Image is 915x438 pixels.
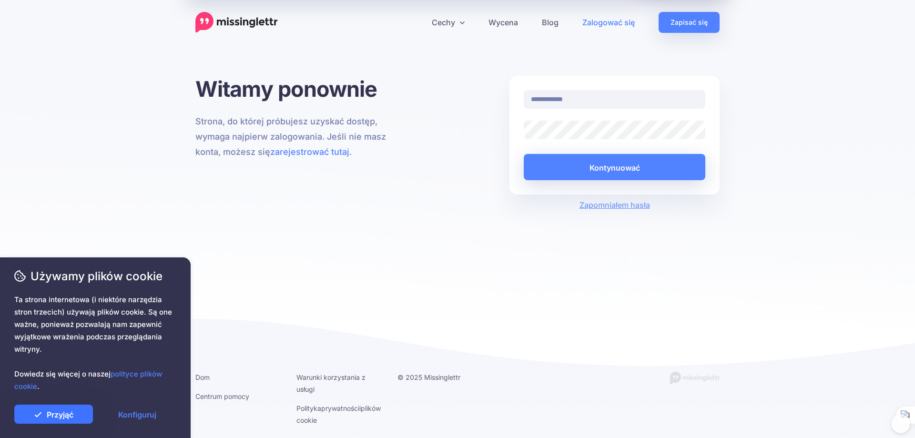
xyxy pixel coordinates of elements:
[296,404,321,412] font: Polityka
[47,410,73,419] font: Przyjąć
[530,12,570,33] a: Blog
[542,18,559,27] font: Blog
[30,269,163,283] font: Używamy plików cookie
[659,12,720,33] a: Zapisać się
[349,147,352,157] font: .
[321,404,359,412] a: prywatności
[37,382,40,391] font: .
[397,373,460,381] font: © 2025 Missinglettr
[432,18,455,27] font: Cechy
[270,147,349,157] a: zarejestrować tutaj
[590,163,640,172] font: Kontynuować
[579,200,650,210] a: Zapomniałem hasła
[14,295,172,354] font: Ta strona internetowa (i niektóre narzędzia stron trzecich) używają plików cookie. Są one ważne, ...
[14,369,111,378] font: Dowiedz się więcej o naszej
[195,76,377,102] font: Witamy ponownie
[118,410,156,419] font: Konfiguruj
[195,373,210,381] a: Dom
[296,373,366,393] a: Warunki korzystania z usługi
[195,116,386,157] font: Strona, do której próbujesz uzyskać dostęp, wymaga najpierw zalogowania. Jeśli nie masz konta, mo...
[477,12,530,33] a: Wycena
[98,405,176,424] a: Konfiguruj
[14,405,93,424] a: Przyjąć
[671,19,708,27] font: Zapisać się
[488,18,518,27] font: Wycena
[582,18,635,27] font: Zalogować się
[420,12,477,33] a: Cechy
[570,12,647,33] a: Zalogować się
[524,154,705,180] button: Kontynuować
[195,392,249,400] a: Centrum pomocy
[359,404,361,412] font: i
